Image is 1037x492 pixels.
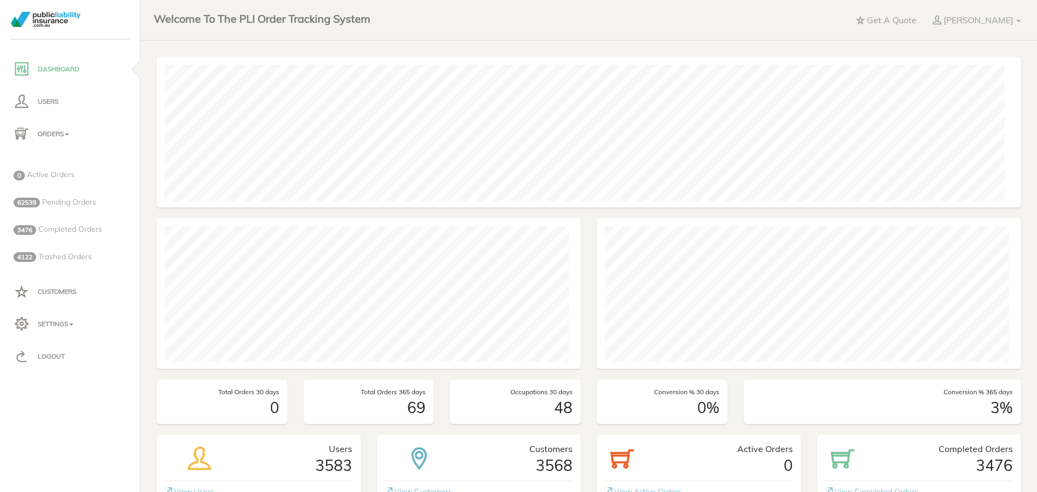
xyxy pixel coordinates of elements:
p: Dashboard [14,61,127,77]
p: Total Orders 365 days [312,388,426,397]
p: Settings [14,316,127,332]
p: Get A Quote [867,14,917,26]
img: PLI_logotransparent.png [11,12,80,27]
span: 3476 [14,225,36,235]
p: Customers [14,284,127,300]
div: 3583 [250,443,352,476]
p: Logout [14,348,127,365]
div: 48 [458,388,573,419]
p: [PERSON_NAME] [944,14,1013,26]
p: Users [250,443,352,455]
div: 0 [656,443,792,476]
span: Trashed Orders [38,252,92,261]
p: Completed Orders [876,443,1013,455]
p: Occupations 30 days [458,388,573,397]
p: Conversion % 365 days [752,388,1013,397]
a: [PERSON_NAME] [925,8,1029,32]
a: Welcome To The PLI Order Tracking System [146,3,379,30]
span: 0 [14,171,25,180]
p: Conversion % 30 days [605,388,719,397]
span: 4122 [14,252,36,262]
span: Active Orders [27,170,75,179]
span: 62539 [14,198,40,207]
div: 3476 [876,443,1013,476]
span: Pending Orders [42,197,96,207]
div: 0 [165,388,279,419]
p: Total Orders 30 days [165,388,279,397]
div: 3% [752,388,1013,419]
div: 69 [312,388,426,419]
p: Active Orders [656,443,792,455]
span: Completed Orders [38,224,102,234]
p: Users [14,93,127,110]
p: Orders [14,126,127,142]
div: 3568 [470,443,573,476]
div: 0% [605,388,719,419]
p: Customers [470,443,573,455]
